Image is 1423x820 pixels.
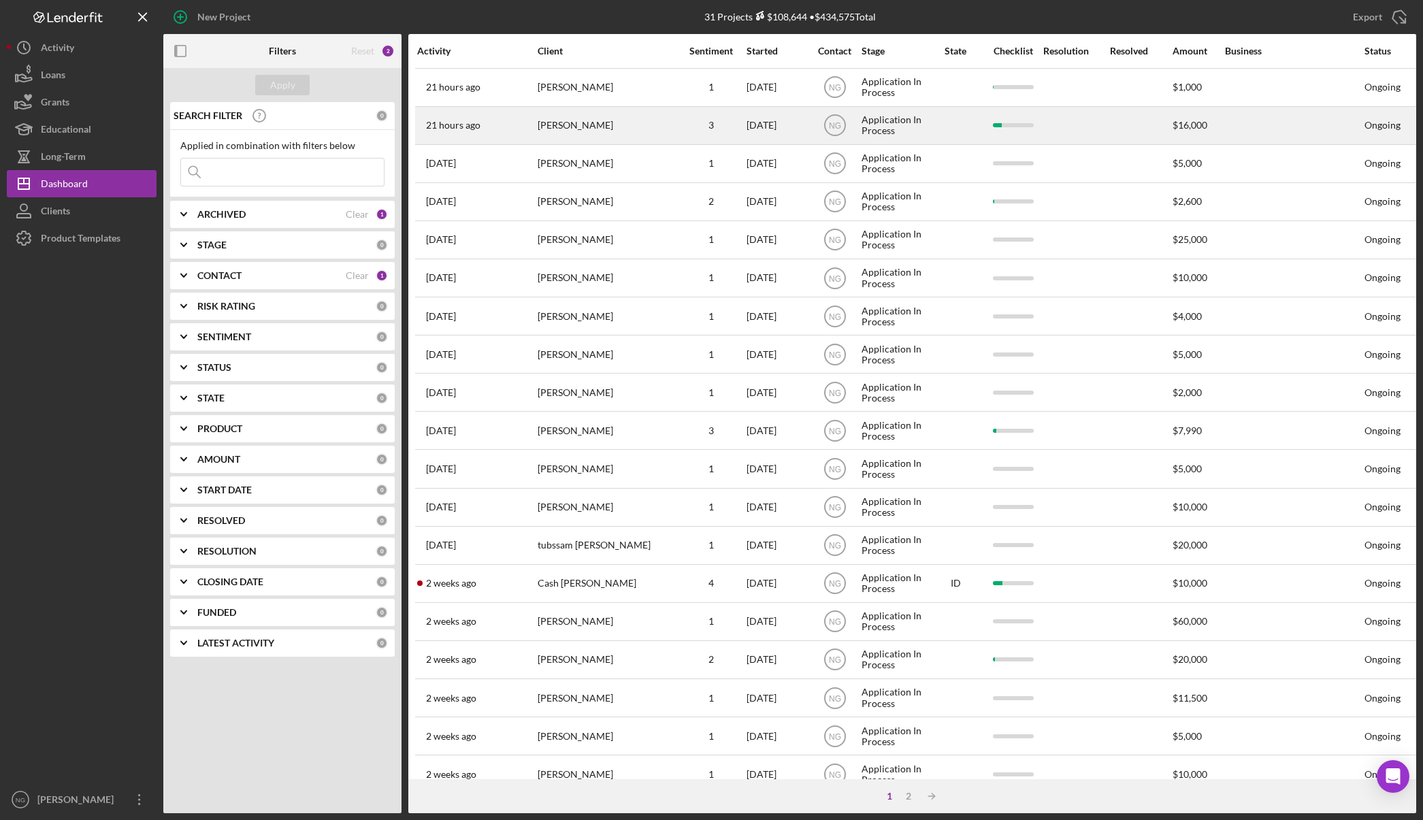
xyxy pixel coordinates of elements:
[197,362,231,373] b: STATUS
[829,770,841,779] text: NG
[1043,46,1109,56] div: Resolution
[34,786,122,817] div: [PERSON_NAME]
[1173,501,1207,512] span: $10,000
[376,331,388,343] div: 0
[7,88,157,116] button: Grants
[677,158,745,169] div: 1
[376,576,388,588] div: 0
[41,197,70,228] div: Clients
[41,225,120,255] div: Product Templates
[426,158,456,169] time: 2025-09-25 13:44
[677,578,745,589] div: 4
[269,46,296,56] b: Filters
[426,349,456,360] time: 2025-09-22 21:44
[747,260,808,296] div: [DATE]
[270,75,295,95] div: Apply
[376,361,388,374] div: 0
[351,46,374,56] div: Reset
[862,108,927,144] div: Application In Process
[426,616,476,627] time: 2025-09-15 03:53
[426,387,456,398] time: 2025-09-19 20:38
[677,311,745,322] div: 1
[862,527,927,563] div: Application In Process
[862,565,927,602] div: Application In Process
[928,46,983,56] div: State
[677,616,745,627] div: 1
[1364,234,1401,245] div: Ongoing
[809,46,860,56] div: Contact
[677,502,745,512] div: 1
[677,272,745,283] div: 1
[538,146,674,182] div: [PERSON_NAME]
[1364,769,1401,780] div: Ongoing
[538,642,674,678] div: [PERSON_NAME]
[197,270,242,281] b: CONTACT
[829,121,841,131] text: NG
[1364,349,1401,360] div: Ongoing
[1364,578,1401,589] div: Ongoing
[747,527,808,563] div: [DATE]
[7,225,157,252] a: Product Templates
[1110,46,1171,56] div: Resolved
[538,336,674,372] div: [PERSON_NAME]
[747,642,808,678] div: [DATE]
[677,540,745,551] div: 1
[1173,692,1207,704] span: $11,500
[829,541,841,551] text: NG
[829,197,841,207] text: NG
[376,208,388,220] div: 1
[829,159,841,169] text: NG
[538,718,674,754] div: [PERSON_NAME]
[163,3,264,31] button: New Project
[376,484,388,496] div: 0
[862,336,927,372] div: Application In Process
[747,108,808,144] div: [DATE]
[747,146,808,182] div: [DATE]
[747,604,808,640] div: [DATE]
[41,143,86,174] div: Long-Term
[677,693,745,704] div: 1
[753,11,807,22] div: $108,644
[41,116,91,146] div: Educational
[747,565,808,602] div: [DATE]
[1364,158,1401,169] div: Ongoing
[829,655,841,665] text: NG
[862,412,927,448] div: Application In Process
[747,46,808,56] div: Started
[376,514,388,527] div: 0
[862,69,927,105] div: Application In Process
[376,300,388,312] div: 0
[426,502,456,512] time: 2025-09-17 10:09
[376,239,388,251] div: 0
[197,546,257,557] b: RESOLUTION
[862,184,927,220] div: Application In Process
[747,222,808,258] div: [DATE]
[41,170,88,201] div: Dashboard
[1173,348,1202,360] span: $5,000
[880,791,899,802] div: 1
[1339,3,1416,31] button: Export
[538,46,674,56] div: Client
[197,301,255,312] b: RISK RATING
[255,75,310,95] button: Apply
[747,374,808,410] div: [DATE]
[829,693,841,703] text: NG
[1364,463,1401,474] div: Ongoing
[899,791,918,802] div: 2
[862,298,927,334] div: Application In Process
[829,274,841,283] text: NG
[538,374,674,410] div: [PERSON_NAME]
[538,412,674,448] div: [PERSON_NAME]
[376,453,388,465] div: 0
[677,425,745,436] div: 3
[1173,233,1207,245] span: $25,000
[747,298,808,334] div: [DATE]
[426,234,456,245] time: 2025-09-24 03:59
[426,769,476,780] time: 2025-09-12 02:08
[7,197,157,225] button: Clients
[1173,463,1202,474] span: $5,000
[426,425,456,436] time: 2025-09-18 21:35
[7,61,157,88] button: Loans
[1173,119,1207,131] span: $16,000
